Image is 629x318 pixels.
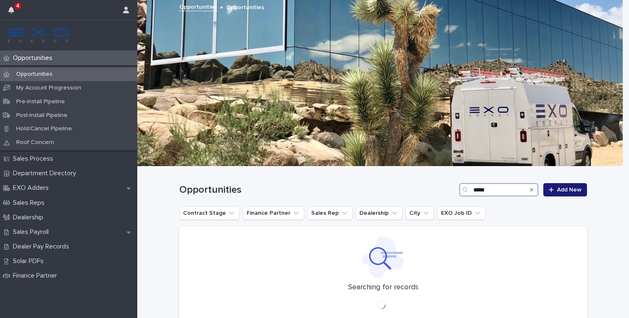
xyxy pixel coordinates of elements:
[7,27,70,44] img: FKS5r6ZBThi8E5hshIGi
[10,214,50,221] p: Dealership
[543,183,587,196] a: Add New
[10,71,59,78] p: Opportunities
[226,2,264,11] p: Opportunities
[10,125,79,132] p: Hold/Cancel Pipeline
[459,183,538,196] input: Search
[348,283,419,292] p: Searching for records
[10,228,55,236] p: Sales Payroll
[16,3,19,9] p: 4
[179,2,217,11] a: Opportunities
[356,206,402,220] button: Dealership
[10,199,51,207] p: Sales Reps
[179,184,456,196] h1: Opportunities
[10,155,60,163] p: Sales Process
[243,206,304,220] button: Finance Partner
[406,206,434,220] button: City
[10,243,76,251] p: Dealer Pay Records
[10,184,55,192] p: EXO Adders
[10,54,59,62] p: Opportunities
[179,206,240,220] button: Contract Stage
[10,98,72,105] p: Pre-Install Pipeline
[10,112,74,119] p: Post-Install Pipeline
[10,84,88,92] p: My Account Progression
[10,257,50,265] p: Solar PDFs
[8,5,19,20] div: 4
[10,272,64,280] p: Finance Partner
[10,169,83,177] p: Department Directory
[557,187,582,193] span: Add New
[307,206,352,220] button: Sales Rep
[437,206,485,220] button: EXO Job ID
[10,139,61,146] p: Roof Concern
